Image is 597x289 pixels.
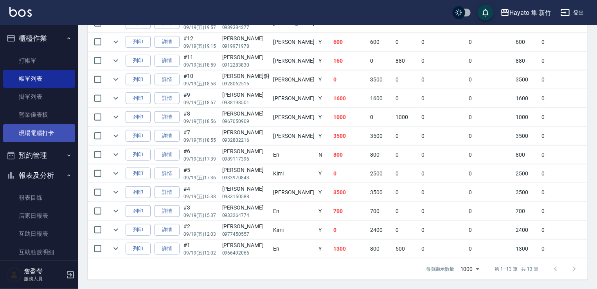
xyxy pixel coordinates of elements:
td: 0 [539,146,592,164]
div: 1000 [457,258,482,280]
a: 詳情 [155,111,180,123]
td: [PERSON_NAME] [271,127,316,145]
button: expand row [110,168,122,179]
a: 打帳單 [3,52,75,70]
p: 0933150588 [222,193,269,200]
div: [PERSON_NAME] [222,34,269,43]
div: [PERSON_NAME] [222,166,269,174]
p: 0989117396 [222,155,269,163]
a: 詳情 [155,92,180,105]
td: 0 [467,240,514,258]
td: 3500 [514,70,540,89]
td: N [316,146,331,164]
td: 0 [420,164,467,183]
a: 詳情 [155,74,180,86]
td: [PERSON_NAME] [271,183,316,202]
td: 800 [514,146,540,164]
div: [PERSON_NAME] [222,53,269,61]
td: #12 [182,33,220,51]
a: 詳情 [155,186,180,199]
td: 3500 [368,70,394,89]
td: Y [316,183,331,202]
p: 09/19 (五) 15:38 [183,193,218,200]
button: Hayato 隼 新竹 [497,5,554,21]
a: 帳單列表 [3,70,75,88]
td: [PERSON_NAME] [271,108,316,126]
div: [PERSON_NAME] [222,147,269,155]
img: Person [6,267,22,283]
td: 0 [368,108,394,126]
td: 0 [539,127,592,145]
td: Y [316,70,331,89]
td: 0 [394,221,420,239]
td: 2400 [514,221,540,239]
td: 0 [467,146,514,164]
button: expand row [110,149,122,161]
td: #4 [182,183,220,202]
td: 700 [514,202,540,220]
div: [PERSON_NAME] [222,222,269,231]
td: 0 [420,52,467,70]
p: 09/19 (五) 15:37 [183,212,218,219]
td: 0 [420,70,467,89]
td: 0 [467,183,514,202]
a: 掛單列表 [3,88,75,106]
a: 詳情 [155,36,180,48]
a: 詳情 [155,168,180,180]
td: 600 [514,33,540,51]
div: [PERSON_NAME] [222,128,269,137]
td: 0 [420,89,467,108]
a: 營業儀表板 [3,106,75,124]
td: Kimi [271,164,316,183]
td: 3500 [368,183,394,202]
td: Kimi [271,221,316,239]
td: #10 [182,70,220,89]
button: expand row [110,205,122,217]
button: expand row [110,74,122,85]
td: 0 [394,164,420,183]
td: 0 [420,240,467,258]
td: 0 [420,108,467,126]
a: 詳情 [155,130,180,142]
button: expand row [110,36,122,48]
td: 2500 [514,164,540,183]
p: 09/19 (五) 19:15 [183,43,218,50]
p: 0967050909 [222,118,269,125]
td: En [271,240,316,258]
td: 0 [539,183,592,202]
p: 09/19 (五) 18:56 [183,118,218,125]
a: 詳情 [155,205,180,217]
button: expand row [110,92,122,104]
td: 3500 [331,127,368,145]
td: En [271,202,316,220]
td: 600 [368,33,394,51]
td: 880 [514,52,540,70]
td: [PERSON_NAME] [271,52,316,70]
td: 0 [539,202,592,220]
td: 0 [331,164,368,183]
td: 800 [331,146,368,164]
div: Hayato 隼 新竹 [510,8,551,18]
p: 0919971978 [222,43,269,50]
button: expand row [110,111,122,123]
button: 列印 [126,74,151,86]
td: 1600 [331,89,368,108]
td: 0 [467,164,514,183]
p: 0938198501 [222,99,269,106]
p: 0933970843 [222,174,269,181]
td: #9 [182,89,220,108]
button: 列印 [126,149,151,161]
a: 詳情 [155,224,180,236]
td: 0 [420,146,467,164]
td: 1600 [514,89,540,108]
button: 列印 [126,111,151,123]
td: 0 [368,52,394,70]
td: 0 [467,221,514,239]
td: #7 [182,127,220,145]
button: 列印 [126,55,151,67]
td: 0 [539,52,592,70]
a: 詳情 [155,55,180,67]
td: 800 [368,240,394,258]
td: 0 [394,183,420,202]
td: 0 [467,33,514,51]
